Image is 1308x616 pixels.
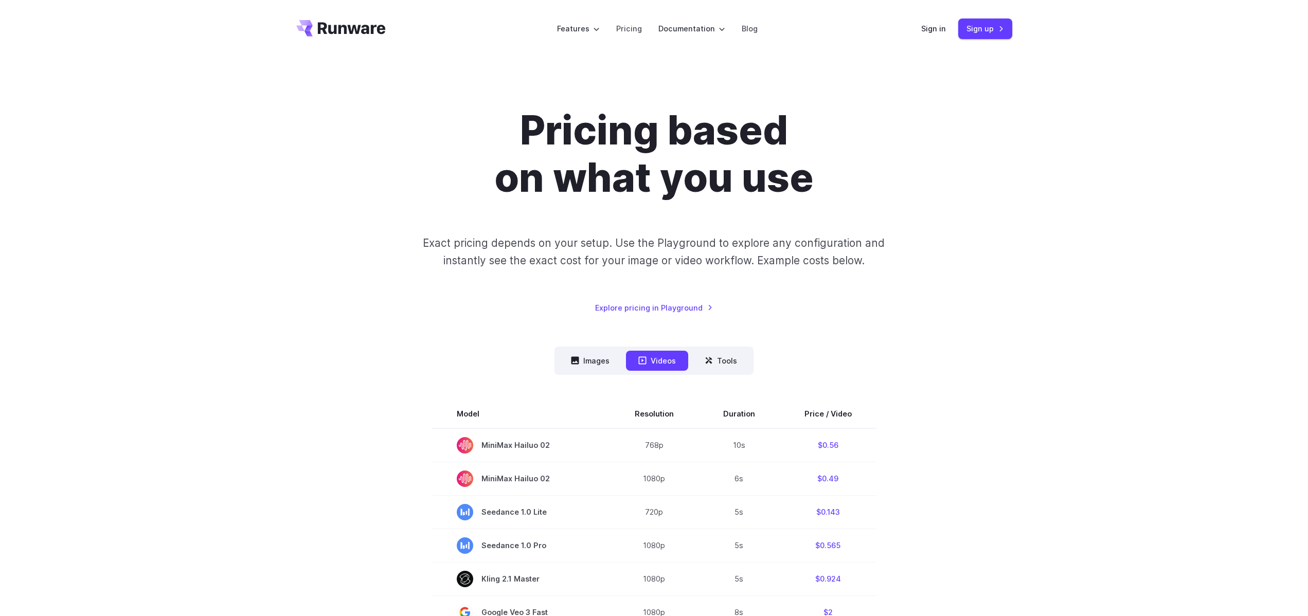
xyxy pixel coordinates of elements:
td: 1080p [610,562,698,595]
td: $0.924 [780,562,876,595]
td: $0.565 [780,529,876,562]
label: Documentation [658,23,725,34]
button: Tools [692,351,749,371]
h1: Pricing based on what you use [368,107,941,202]
th: Model [432,400,610,428]
a: Sign in [921,23,946,34]
td: 5s [698,529,780,562]
span: Kling 2.1 Master [457,571,585,587]
td: $0.143 [780,495,876,529]
td: 5s [698,495,780,529]
a: Sign up [958,19,1012,39]
th: Price / Video [780,400,876,428]
td: 1080p [610,529,698,562]
td: 1080p [610,462,698,495]
a: Pricing [616,23,642,34]
button: Images [559,351,622,371]
th: Duration [698,400,780,428]
label: Features [557,23,600,34]
td: 6s [698,462,780,495]
button: Videos [626,351,688,371]
td: 10s [698,428,780,462]
td: $0.49 [780,462,876,495]
a: Explore pricing in Playground [595,302,713,314]
a: Blog [742,23,758,34]
a: Go to / [296,20,386,37]
td: 768p [610,428,698,462]
span: MiniMax Hailuo 02 [457,470,585,487]
p: Exact pricing depends on your setup. Use the Playground to explore any configuration and instantl... [403,234,904,269]
th: Resolution [610,400,698,428]
span: Seedance 1.0 Lite [457,504,585,520]
span: MiniMax Hailuo 02 [457,437,585,454]
span: Seedance 1.0 Pro [457,537,585,554]
td: 5s [698,562,780,595]
td: 720p [610,495,698,529]
td: $0.56 [780,428,876,462]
